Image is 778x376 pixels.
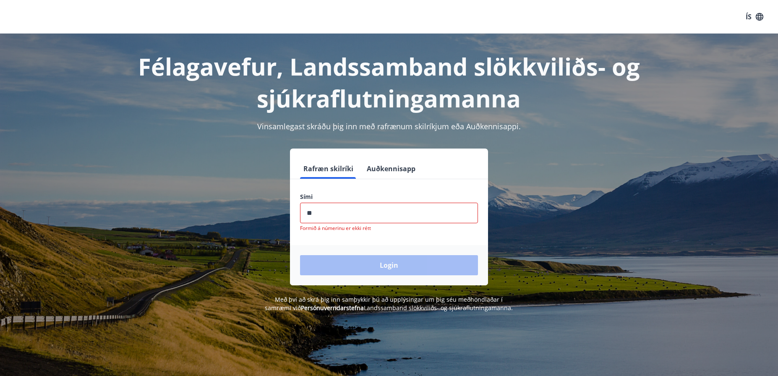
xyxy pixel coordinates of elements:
button: Auðkennisapp [363,159,419,179]
h1: Félagavefur, Landssamband slökkviliðs- og sjúkraflutningamanna [97,50,681,114]
a: Persónuverndarstefna [301,304,364,312]
span: Með því að skrá þig inn samþykkir þú að upplýsingar um þig séu meðhöndlaðar í samræmi við Landssa... [265,295,513,312]
label: Sími [300,193,478,201]
button: ÍS [741,9,768,24]
p: Formið á númerinu er ekki rétt [300,225,478,232]
button: Rafræn skilríki [300,159,357,179]
span: Vinsamlegast skráðu þig inn með rafrænum skilríkjum eða Auðkennisappi. [257,121,521,131]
